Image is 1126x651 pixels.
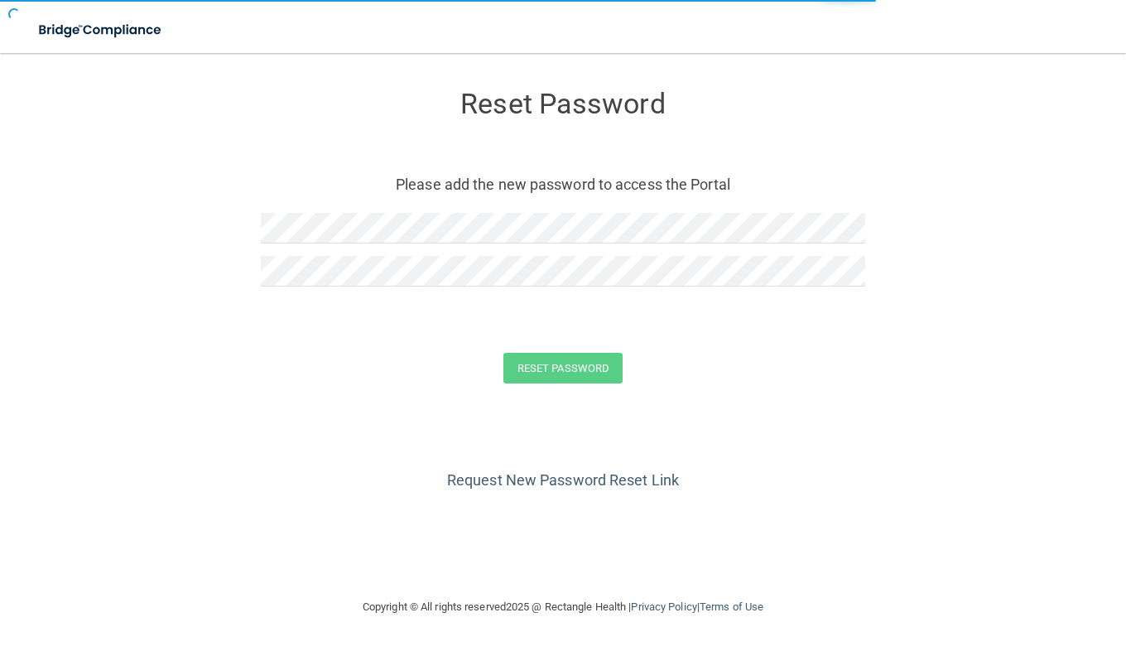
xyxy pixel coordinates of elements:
[273,171,853,198] p: Please add the new password to access the Portal
[447,471,679,489] a: Request New Password Reset Link
[261,89,865,119] h3: Reset Password
[25,13,177,47] img: bridge_compliance_login_screen.278c3ca4.svg
[503,353,623,383] button: Reset Password
[700,600,763,613] a: Terms of Use
[631,600,696,613] a: Privacy Policy
[261,581,865,634] div: Copyright © All rights reserved 2025 @ Rectangle Health | |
